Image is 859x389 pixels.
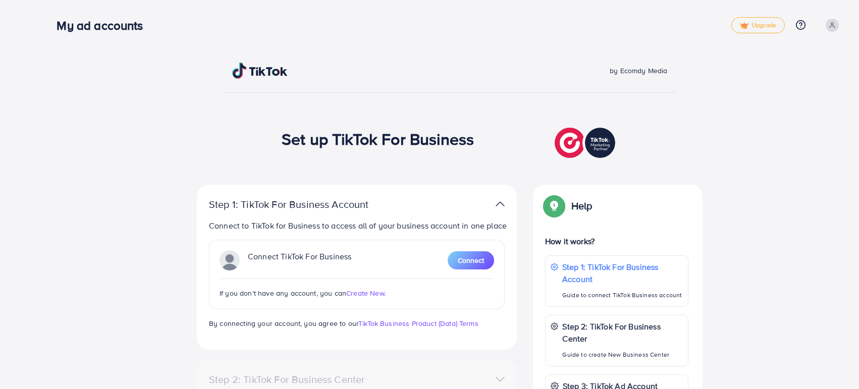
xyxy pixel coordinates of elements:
[571,200,593,212] p: Help
[496,197,505,211] img: TikTok partner
[458,255,484,265] span: Connect
[562,349,683,361] p: Guide to create New Business Center
[209,219,509,232] p: Connect to TikTok for Business to access all of your business account in one place
[731,17,785,33] a: tickUpgrade
[740,22,748,29] img: tick
[209,198,401,210] p: Step 1: TikTok For Business Account
[248,250,351,270] p: Connect TikTok For Business
[232,63,288,79] img: TikTok
[220,250,240,270] img: TikTok partner
[545,235,688,247] p: How it works?
[448,251,494,269] button: Connect
[562,261,683,285] p: Step 1: TikTok For Business Account
[209,317,505,329] p: By connecting your account, you agree to our
[562,289,683,301] p: Guide to connect TikTok Business account
[562,320,683,345] p: Step 2: TikTok For Business Center
[740,22,776,29] span: Upgrade
[610,66,667,76] span: by Ecomdy Media
[346,288,386,298] span: Create New.
[220,288,346,298] span: If you don't have any account, you can
[282,129,474,148] h1: Set up TikTok For Business
[555,125,618,160] img: TikTok partner
[358,318,478,328] a: TikTok Business Product (Data) Terms
[545,197,563,215] img: Popup guide
[57,18,151,33] h3: My ad accounts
